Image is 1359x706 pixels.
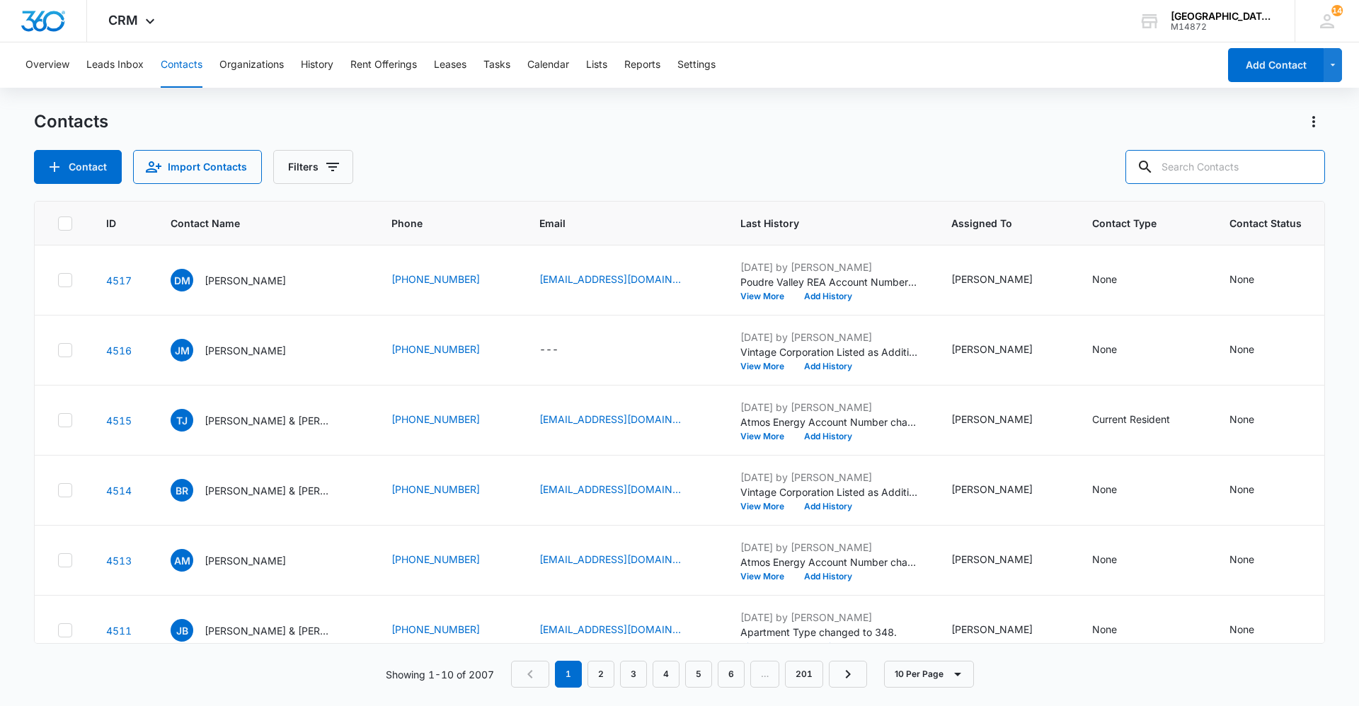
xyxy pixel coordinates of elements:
a: Page 201 [785,661,823,688]
div: None [1092,482,1117,497]
div: Phone - (307) 851-9158 - Select to Edit Field [391,482,505,499]
div: None [1229,552,1254,567]
a: [EMAIL_ADDRESS][DOMAIN_NAME] [539,552,681,567]
a: [EMAIL_ADDRESS][DOMAIN_NAME] [539,272,681,287]
div: [PERSON_NAME] [951,342,1033,357]
span: Last History [740,216,897,231]
div: Phone - (720) 538-2171 - Select to Edit Field [391,412,505,429]
div: Contact Type - None - Select to Edit Field [1092,342,1142,359]
div: Email - angiemaybon@yahoo.com - Select to Edit Field [539,552,706,569]
button: View More [740,642,794,651]
div: Contact Type - None - Select to Edit Field [1092,272,1142,289]
button: Overview [25,42,69,88]
button: Add History [794,432,862,441]
div: [PERSON_NAME] [951,412,1033,427]
div: Contact Type - None - Select to Edit Field [1092,482,1142,499]
div: Assigned To - Mia Villalba - Select to Edit Field [951,272,1058,289]
a: Navigate to contact details page for Brandon Romer & Rylee Romer [106,485,132,497]
a: [PHONE_NUMBER] [391,552,480,567]
button: Actions [1302,110,1325,133]
p: [DATE] by [PERSON_NAME] [740,470,917,485]
button: Import Contacts [133,150,262,184]
p: [DATE] by [PERSON_NAME] [740,400,917,415]
button: Add History [794,292,862,301]
div: Contact Status - None - Select to Edit Field [1229,552,1280,569]
span: Contact Name [171,216,337,231]
div: Assigned To - Aydin Reinking - Select to Edit Field [951,622,1058,639]
p: Atmos Energy Account Number changed to 3073075265. [740,415,917,429]
a: [PHONE_NUMBER] [391,622,480,637]
div: Current Resident [1092,412,1170,427]
div: None [1229,482,1254,497]
button: Reports [624,42,660,88]
div: Contact Type - Current Resident - Select to Edit Field [1092,412,1195,429]
div: Assigned To - Mia Villalba - Select to Edit Field [951,482,1058,499]
button: View More [740,292,794,301]
button: Rent Offerings [350,42,417,88]
button: 10 Per Page [884,661,974,688]
div: None [1092,622,1117,637]
p: Poudre Valley REA Account Number changed to 85093002. [740,274,917,289]
button: Filters [273,150,353,184]
span: JM [171,339,193,361]
div: Phone - (970) 888-2352 - Select to Edit Field [391,622,505,639]
div: [PERSON_NAME] [951,272,1033,287]
div: account name [1171,11,1274,22]
div: None [1229,622,1254,637]
p: [PERSON_NAME] [205,343,286,358]
span: BR [171,479,193,502]
button: Lists [586,42,607,88]
div: Assigned To - Mia Villalba - Select to Edit Field [951,552,1058,569]
div: None [1092,272,1117,287]
div: None [1229,272,1254,287]
a: Page 2 [587,661,614,688]
div: Contact Name - David Monofield - Select to Edit Field [171,269,311,291]
a: Navigate to contact details page for Jordan Martinez [106,345,132,357]
div: account id [1171,22,1274,32]
button: Contacts [161,42,202,88]
button: Add History [794,642,862,651]
span: Email [539,216,686,231]
div: Contact Status - None - Select to Edit Field [1229,342,1280,359]
button: View More [740,432,794,441]
a: [EMAIL_ADDRESS][DOMAIN_NAME] [539,482,681,497]
div: Email - mansfield865@icloud.com - Select to Edit Field [539,272,706,289]
button: View More [740,572,794,581]
a: Navigate to contact details page for Terrence James & Joseph Garcia [106,415,132,427]
span: JB [171,619,193,642]
div: Contact Status - None - Select to Edit Field [1229,622,1280,639]
div: Phone - (307) 350-4760 - Select to Edit Field [391,272,505,289]
a: [EMAIL_ADDRESS][DOMAIN_NAME] [539,412,681,427]
div: Contact Name - Jordan Martinez - Select to Edit Field [171,339,311,361]
em: 1 [555,661,582,688]
div: Email - simingtonjay@yahoo.com - Select to Edit Field [539,412,706,429]
span: Phone [391,216,485,231]
a: [PHONE_NUMBER] [391,342,480,357]
p: Atmos Energy Account Number changed to 3072854746. [740,555,917,569]
div: None [1229,342,1254,357]
p: [DATE] by [PERSON_NAME] [740,260,917,274]
div: Contact Name - Angela Maybon - Select to Edit Field [171,549,311,572]
div: Contact Status - None - Select to Edit Field [1229,482,1280,499]
p: [PERSON_NAME] [205,273,286,288]
p: [DATE] by [PERSON_NAME] [740,610,917,625]
a: Page 5 [685,661,712,688]
button: Add History [794,362,862,371]
div: None [1229,412,1254,427]
button: Add Contact [1228,48,1324,82]
span: ID [106,216,116,231]
div: None [1092,552,1117,567]
button: Tasks [483,42,510,88]
p: Vintage Corporation Listed as Additional Interest? changed to 394. [740,345,917,359]
p: [PERSON_NAME] [205,553,286,568]
button: History [301,42,333,88]
button: Add History [794,502,862,511]
button: Add History [794,572,862,581]
p: [PERSON_NAME] & [PERSON_NAME] [205,413,332,428]
button: View More [740,362,794,371]
button: Leases [434,42,466,88]
span: AM [171,549,193,572]
span: Contact Status [1229,216,1302,231]
a: [PHONE_NUMBER] [391,482,480,497]
div: --- [539,342,558,359]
